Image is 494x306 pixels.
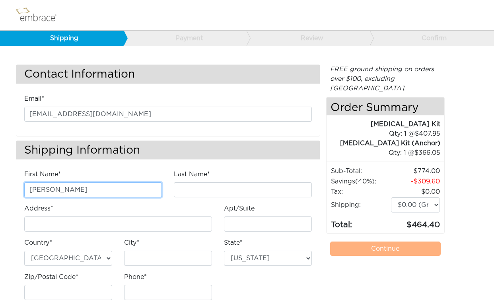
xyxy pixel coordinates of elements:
label: Zip/Postal Code* [24,272,78,282]
td: Tax: [331,187,391,197]
span: 366.05 [414,150,440,156]
td: Shipping: [331,197,391,213]
span: 407.95 [415,131,440,137]
label: City* [124,238,139,248]
label: Last Name* [174,170,210,179]
td: Total: [331,213,391,231]
a: Confirm [370,31,493,46]
div: 1 @ [336,148,440,158]
td: 774.00 [391,166,440,176]
td: 309.60 [391,176,440,187]
label: Apt/Suite [224,204,255,213]
a: Review [246,31,370,46]
td: 464.40 [391,213,440,231]
label: Email* [24,94,44,103]
label: Address* [24,204,53,213]
td: Sub-Total: [331,166,391,176]
h3: Shipping Information [16,141,320,160]
h3: Contact Information [16,65,320,84]
div: 1 @ [336,129,440,138]
div: FREE ground shipping on orders over $100, excluding [GEOGRAPHIC_DATA]. [326,64,445,93]
a: Continue [330,242,441,256]
span: (40%) [355,178,375,185]
label: State* [224,238,243,248]
label: First Name* [24,170,61,179]
td: Savings : [331,176,391,187]
a: Payment [123,31,247,46]
div: [MEDICAL_DATA] Kit (Anchor) [327,138,440,148]
td: 0.00 [391,187,440,197]
label: Phone* [124,272,147,282]
h4: Order Summary [327,97,444,115]
label: Country* [24,238,52,248]
div: [MEDICAL_DATA] Kit [327,119,440,129]
img: logo.png [14,5,66,25]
